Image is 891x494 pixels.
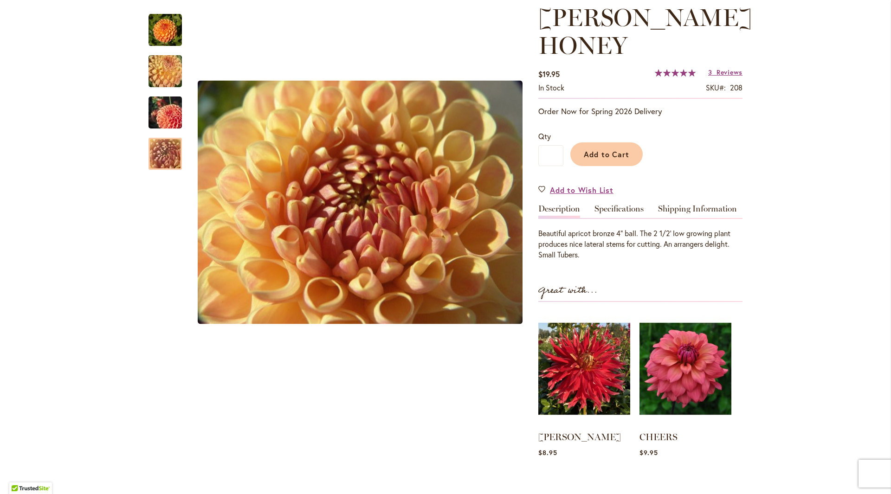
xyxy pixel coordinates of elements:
[538,3,752,60] span: [PERSON_NAME] HONEY
[198,81,523,324] img: CRICHTON HONEY
[538,106,742,117] p: Order Now for Spring 2026 Delivery
[708,68,712,77] span: 3
[584,149,630,159] span: Add to Cart
[538,448,557,457] span: $8.95
[538,83,564,93] div: Availability
[730,83,742,93] div: 208
[538,131,551,141] span: Qty
[191,5,529,400] div: CRICHTON HONEY
[708,68,742,77] a: 3 Reviews
[639,311,731,426] img: CHEERS
[717,68,742,77] span: Reviews
[538,283,598,298] strong: Great with...
[570,142,643,166] button: Add to Cart
[132,90,199,135] img: CRICHTON HONEY
[538,185,613,195] a: Add to Wish List
[538,69,560,79] span: $19.95
[191,5,572,400] div: Product Images
[538,228,742,260] div: Beautiful apricot bronze 4" ball. The 2 1/2' low growing plant produces nice lateral stems for cu...
[550,185,613,195] span: Add to Wish List
[7,461,33,487] iframe: Launch Accessibility Center
[538,431,621,443] a: [PERSON_NAME]
[148,46,191,87] div: CRICHTON HONEY
[538,205,580,218] a: Description
[538,205,742,260] div: Detailed Product Info
[148,87,191,128] div: CRICHTON HONEY
[639,448,658,457] span: $9.95
[594,205,644,218] a: Specifications
[538,83,564,92] span: In stock
[706,83,726,92] strong: SKU
[655,69,696,77] div: 100%
[538,311,630,426] img: WILDMAN
[148,128,182,170] div: CRICHTON HONEY
[639,431,678,443] a: CHEERS
[132,46,199,96] img: CRICHTON HONEY
[148,5,191,46] div: CRICHTON HONEY
[148,13,182,47] img: CRICHTON HONEY
[191,5,529,400] div: CRICHTON HONEYCRICHTON HONEYCRICHTON HONEY
[658,205,737,218] a: Shipping Information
